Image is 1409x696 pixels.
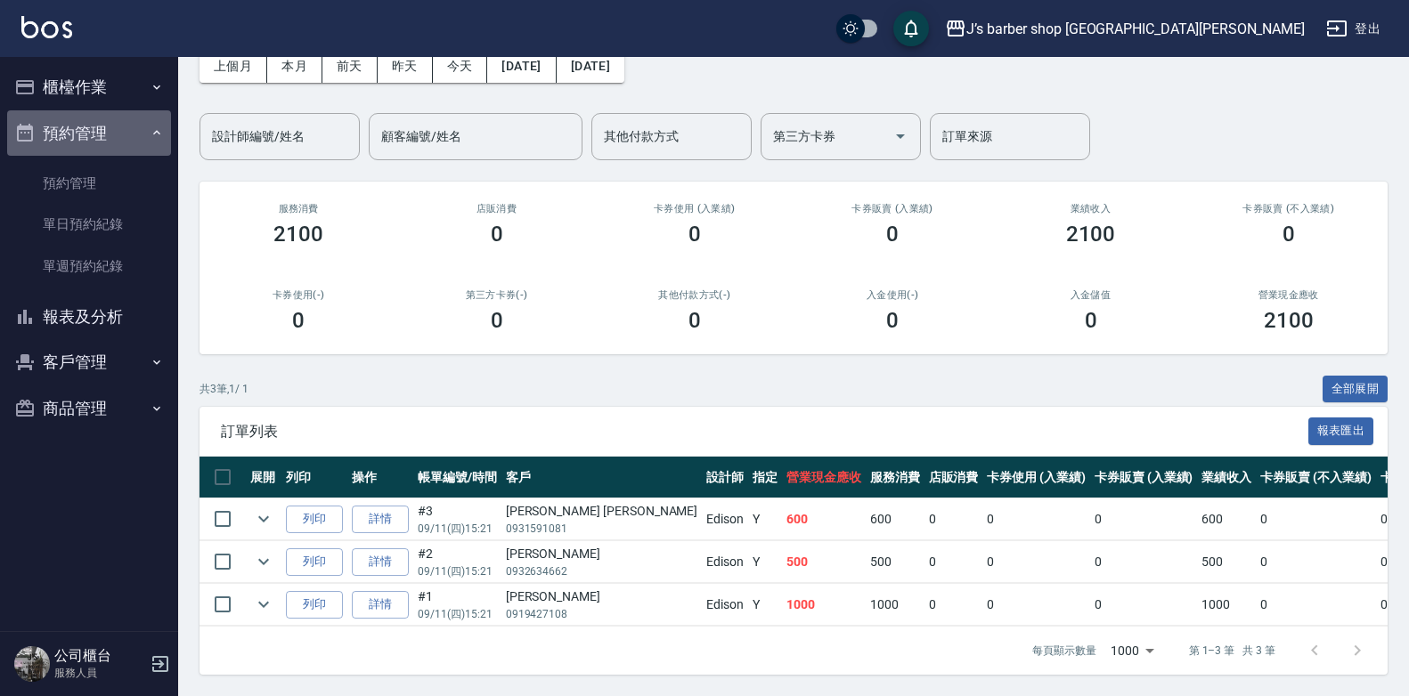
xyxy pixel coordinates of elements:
td: 500 [782,541,866,583]
a: 詳情 [352,506,409,533]
td: #1 [413,584,501,626]
td: Edison [702,541,748,583]
th: 列印 [281,457,347,498]
td: 0 [1256,584,1375,626]
td: Y [748,584,782,626]
h2: 入金儲值 [1013,289,1168,301]
a: 詳情 [352,591,409,619]
div: 1000 [1104,627,1161,675]
td: 0 [1256,498,1375,540]
button: 報表匯出 [1308,417,1374,445]
button: 客戶管理 [7,339,171,385]
button: save [893,11,929,46]
td: 0 [924,584,983,626]
h3: 2100 [1066,222,1116,247]
p: 共 3 筆, 1 / 1 [200,381,248,397]
td: 1000 [1197,584,1256,626]
h2: 卡券使用 (入業績) [617,203,772,214]
button: 登出 [1319,12,1388,45]
button: 列印 [286,548,343,576]
button: expand row [250,506,277,532]
button: [DATE] [557,50,624,83]
button: 全部展開 [1323,376,1389,403]
span: 訂單列表 [221,423,1308,441]
h2: 入金使用(-) [815,289,970,301]
p: 09/11 (四) 15:21 [418,563,497,579]
h2: 營業現金應收 [1211,289,1366,301]
p: 0932634662 [506,563,698,579]
td: 0 [1090,498,1198,540]
h2: 第三方卡券(-) [419,289,574,301]
p: 第 1–3 筆 共 3 筆 [1189,643,1275,659]
div: [PERSON_NAME] [506,545,698,563]
td: 500 [1197,541,1256,583]
h3: 0 [886,222,899,247]
h3: 2100 [273,222,323,247]
td: 0 [1090,541,1198,583]
h2: 其他付款方式(-) [617,289,772,301]
td: 0 [1090,584,1198,626]
button: 上個月 [200,50,267,83]
a: 單日預約紀錄 [7,204,171,245]
button: 本月 [267,50,322,83]
th: 客戶 [501,457,703,498]
h3: 0 [491,308,503,333]
th: 指定 [748,457,782,498]
h3: 2100 [1264,308,1314,333]
td: 0 [982,541,1090,583]
button: 前天 [322,50,378,83]
td: 0 [924,498,983,540]
h2: 卡券使用(-) [221,289,376,301]
td: 0 [1256,541,1375,583]
th: 帳單編號/時間 [413,457,501,498]
button: 昨天 [378,50,433,83]
th: 服務消費 [866,457,924,498]
h3: 0 [491,222,503,247]
h2: 業績收入 [1013,203,1168,214]
th: 店販消費 [924,457,983,498]
td: Y [748,498,782,540]
button: 預約管理 [7,110,171,157]
td: 0 [982,498,1090,540]
a: 預約管理 [7,163,171,204]
button: expand row [250,591,277,618]
td: 600 [866,498,924,540]
button: 列印 [286,591,343,619]
button: 櫃檯作業 [7,64,171,110]
h3: 服務消費 [221,203,376,214]
td: 600 [782,498,866,540]
h3: 0 [688,222,701,247]
th: 卡券販賣 (入業績) [1090,457,1198,498]
td: Edison [702,498,748,540]
td: 0 [924,541,983,583]
button: [DATE] [487,50,556,83]
th: 業績收入 [1197,457,1256,498]
button: J’s barber shop [GEOGRAPHIC_DATA][PERSON_NAME] [938,11,1312,47]
td: 1000 [782,584,866,626]
img: Logo [21,16,72,38]
td: 0 [982,584,1090,626]
p: 服務人員 [54,665,145,681]
th: 操作 [347,457,413,498]
a: 詳情 [352,548,409,576]
button: 商品管理 [7,385,171,432]
h3: 0 [688,308,701,333]
td: 500 [866,541,924,583]
td: Y [748,541,782,583]
h3: 0 [1283,222,1295,247]
img: Person [14,646,50,682]
button: Open [886,122,915,150]
th: 展開 [246,457,281,498]
th: 卡券販賣 (不入業績) [1256,457,1375,498]
div: J’s barber shop [GEOGRAPHIC_DATA][PERSON_NAME] [966,18,1305,40]
td: #3 [413,498,501,540]
th: 設計師 [702,457,748,498]
a: 報表匯出 [1308,422,1374,439]
td: #2 [413,541,501,583]
a: 單週預約紀錄 [7,246,171,287]
td: 1000 [866,584,924,626]
h3: 0 [292,308,305,333]
h3: 0 [886,308,899,333]
h3: 0 [1085,308,1097,333]
button: 今天 [433,50,488,83]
